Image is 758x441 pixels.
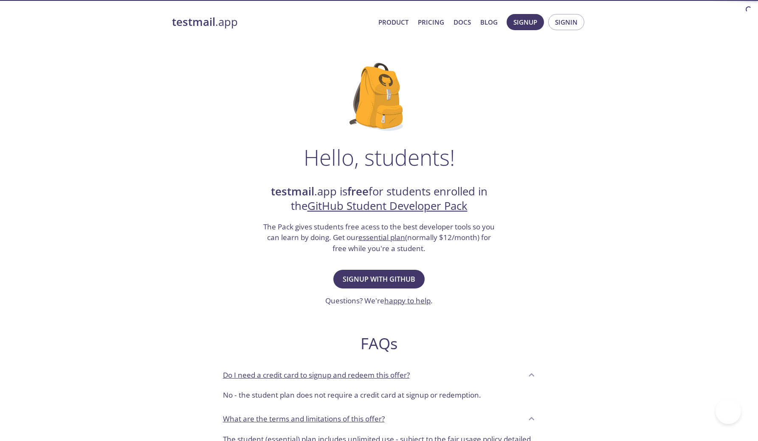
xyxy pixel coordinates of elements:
a: Product [378,17,409,28]
span: Signup with GitHub [343,273,415,285]
h3: The Pack gives students free acess to the best developer tools so you can learn by doing. Get our... [262,221,496,254]
img: github-student-backpack.png [349,63,409,131]
strong: free [347,184,369,199]
a: happy to help [384,296,431,305]
button: Signup [507,14,544,30]
p: Do I need a credit card to signup and redeem this offer? [223,370,410,381]
a: Docs [454,17,471,28]
span: Signup [513,17,537,28]
p: What are the terms and limitations of this offer? [223,413,385,424]
button: Signin [548,14,584,30]
h3: Questions? We're . [325,295,433,306]
a: essential plan [358,232,405,242]
h2: FAQs [216,334,542,353]
h2: .app is for students enrolled in the [262,184,496,214]
div: Do I need a credit card to signup and redeem this offer? [216,363,542,386]
div: What are the terms and limitations of this offer? [216,407,542,430]
strong: testmail [172,14,215,29]
iframe: Help Scout Beacon - Open [716,399,741,424]
a: testmail.app [172,15,372,29]
strong: testmail [271,184,314,199]
h1: Hello, students! [304,144,455,170]
div: Do I need a credit card to signup and redeem this offer? [216,386,542,407]
a: GitHub Student Developer Pack [307,198,468,213]
button: Signup with GitHub [333,270,425,288]
span: Signin [555,17,578,28]
a: Pricing [418,17,444,28]
a: Blog [480,17,498,28]
p: No - the student plan does not require a credit card at signup or redemption. [223,390,535,401]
